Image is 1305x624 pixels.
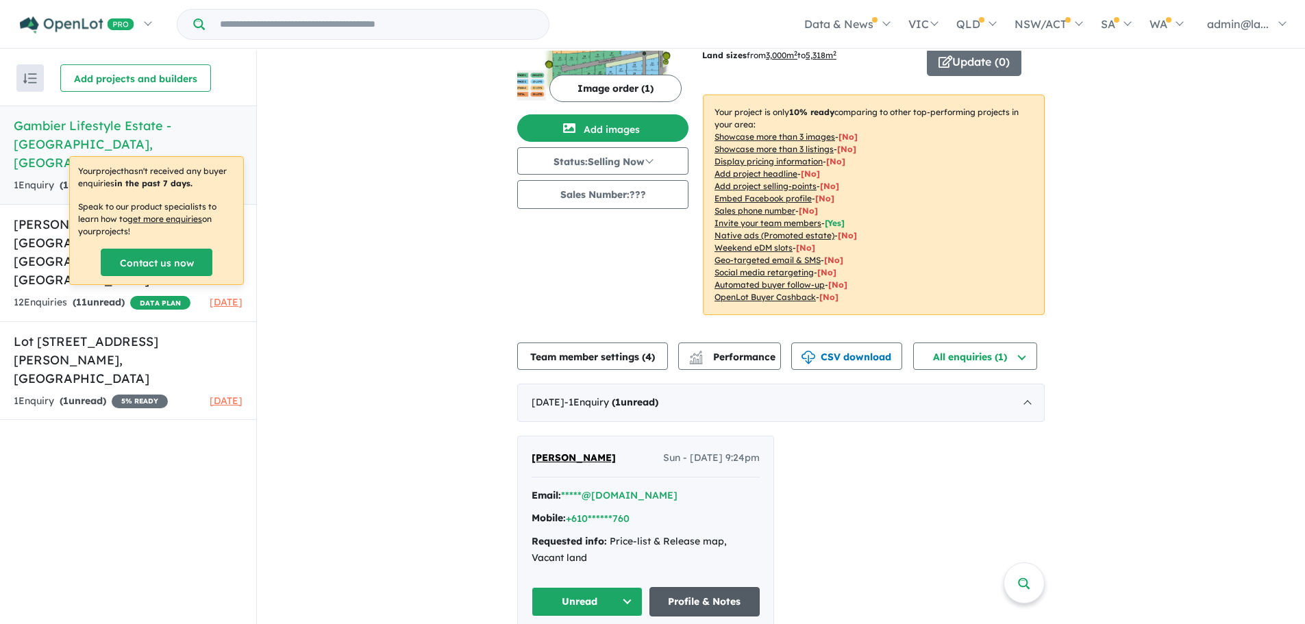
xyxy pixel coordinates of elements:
span: [DATE] [210,296,243,308]
h5: Gambier Lifestyle Estate - [GEOGRAPHIC_DATA] , [GEOGRAPHIC_DATA] [14,116,243,172]
span: admin@la... [1207,17,1269,31]
input: Try estate name, suburb, builder or developer [208,10,546,39]
u: Automated buyer follow-up [714,279,825,290]
span: [No] [828,279,847,290]
h5: Lot [STREET_ADDRESS][PERSON_NAME] , [GEOGRAPHIC_DATA] [14,332,243,388]
button: Unread [532,587,643,616]
span: [ No ] [799,205,818,216]
div: 12 Enquir ies [14,295,190,311]
u: get more enquiries [127,214,202,224]
u: Display pricing information [714,156,823,166]
span: [ No ] [837,144,856,154]
p: Your project hasn't received any buyer enquiries [78,165,235,190]
button: Image order (1) [549,75,682,102]
b: in the past 7 days. [114,178,192,188]
u: 5,318 m [806,50,836,60]
h5: [PERSON_NAME][GEOGRAPHIC_DATA] - [GEOGRAPHIC_DATA] , [GEOGRAPHIC_DATA] [14,215,243,289]
u: Add project selling-points [714,181,817,191]
span: [ No ] [826,156,845,166]
sup: 2 [833,49,836,57]
strong: ( unread) [73,296,125,308]
img: line-chart.svg [690,351,702,358]
u: OpenLot Buyer Cashback [714,292,816,302]
span: [PERSON_NAME] [532,451,616,464]
u: Geo-targeted email & SMS [714,255,821,265]
sup: 2 [794,49,797,57]
span: 1 [63,179,69,191]
div: 1 Enquir y [14,177,173,194]
strong: ( unread) [60,395,106,407]
span: [ No ] [820,181,839,191]
span: [DATE] [210,395,243,407]
strong: Email: [532,489,561,501]
strong: Requested info: [532,535,607,547]
strong: Mobile: [532,512,566,524]
a: [PERSON_NAME] [532,450,616,466]
div: 1 Enquir y [14,393,168,410]
u: Native ads (Promoted estate) [714,230,834,240]
u: Embed Facebook profile [714,193,812,203]
u: Social media retargeting [714,267,814,277]
button: Team member settings (4) [517,342,668,370]
b: 10 % ready [789,107,834,117]
b: Land sizes [702,50,747,60]
span: [No] [819,292,838,302]
u: 3,000 m [766,50,797,60]
span: 11 [76,296,87,308]
a: Contact us now [101,249,212,276]
img: download icon [801,351,815,364]
span: [ No ] [815,193,834,203]
u: Sales phone number [714,205,795,216]
button: Sales Number:??? [517,180,688,209]
button: Add projects and builders [60,64,211,92]
div: [DATE] [517,384,1045,422]
span: 4 [645,351,651,363]
u: Showcase more than 3 listings [714,144,834,154]
strong: ( unread) [60,179,106,191]
span: [ No ] [838,132,858,142]
span: [No] [824,255,843,265]
img: Openlot PRO Logo White [20,16,134,34]
span: 1 [615,396,621,408]
strong: ( unread) [612,396,658,408]
button: Status:Selling Now [517,147,688,175]
button: CSV download [791,342,902,370]
u: Add project headline [714,169,797,179]
span: [No] [817,267,836,277]
u: Invite your team members [714,218,821,228]
span: DATA PLAN [130,296,190,310]
img: sort.svg [23,73,37,84]
span: - 1 Enquir y [564,396,658,408]
button: Add images [517,114,688,142]
img: bar-chart.svg [689,355,703,364]
p: from [702,49,917,62]
button: All enquiries (1) [913,342,1037,370]
span: [No] [796,242,815,253]
div: Price-list & Release map, Vacant land [532,534,760,566]
u: Showcase more than 3 images [714,132,835,142]
p: Your project is only comparing to other top-performing projects in your area: - - - - - - - - - -... [703,95,1045,315]
span: Sun - [DATE] 9:24pm [663,450,760,466]
span: [ No ] [801,169,820,179]
u: Weekend eDM slots [714,242,793,253]
span: Performance [691,351,775,363]
span: 1 [63,395,69,407]
a: Profile & Notes [649,587,760,616]
button: Performance [678,342,781,370]
span: to [797,50,836,60]
p: Speak to our product specialists to learn how to on your projects ! [78,201,235,238]
button: Update (0) [927,49,1021,76]
span: [ Yes ] [825,218,845,228]
img: Gambier Lifestyle Estate - Compton [517,6,688,109]
span: 5 % READY [112,395,168,408]
span: [No] [838,230,857,240]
